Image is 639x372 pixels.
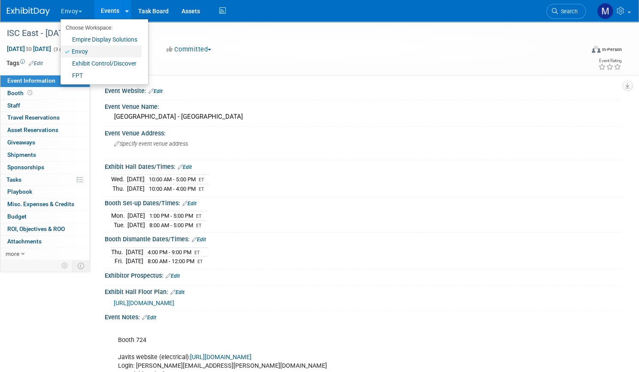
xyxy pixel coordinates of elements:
[105,127,622,138] div: Event Venue Address:
[61,33,142,45] a: Empire Display Solutions
[7,225,65,232] span: ROI, Objectives & ROO
[0,198,90,210] a: Misc. Expenses & Credits
[0,223,90,235] a: ROI, Objectives & ROO
[149,213,193,219] span: 1:00 PM - 5:00 PM
[7,114,60,121] span: Travel Reservations
[53,47,71,52] span: (3 days)
[126,247,143,257] td: [DATE]
[197,259,203,264] span: ET
[25,45,33,52] span: to
[127,184,145,193] td: [DATE]
[7,151,36,158] span: Shipments
[105,311,622,322] div: Event Notes:
[105,100,622,111] div: Event Venue Name:
[0,75,90,87] a: Event Information
[105,285,622,297] div: Exhibit Hall Floor Plan:
[111,175,127,184] td: Wed.
[61,45,142,57] a: Envoy
[73,260,90,271] td: Toggle Event Tabs
[199,186,204,192] span: ET
[29,60,43,66] a: Edit
[149,222,193,228] span: 8:00 AM - 5:00 PM
[111,220,127,229] td: Tue.
[7,238,42,245] span: Attachments
[61,69,142,81] a: FPT
[592,46,600,53] img: Format-Inperson.png
[7,139,35,146] span: Giveaways
[111,247,126,257] td: Thu.
[7,126,58,133] span: Asset Reservations
[58,260,73,271] td: Personalize Event Tab Strip
[164,45,215,54] button: Committed
[114,300,174,306] a: [URL][DOMAIN_NAME]
[127,175,145,184] td: [DATE]
[105,84,622,96] div: Event Website:
[598,59,621,63] div: Event Rating
[199,177,204,183] span: ET
[7,77,55,84] span: Event Information
[0,149,90,161] a: Shipments
[602,46,622,53] div: In-Person
[127,220,145,229] td: [DATE]
[111,257,126,266] td: Fri.
[0,100,90,112] a: Staff
[0,236,90,248] a: Attachments
[61,57,142,69] a: Exhibit Control/Discover
[0,87,90,99] a: Booth
[148,258,194,264] span: 8:00 AM - 12:00 PM
[192,237,206,243] a: Edit
[7,164,44,171] span: Sponsorships
[148,88,163,94] a: Edit
[4,26,569,41] div: ISC East - [DATE]
[7,7,50,16] img: ExhibitDay
[142,315,156,321] a: Edit
[26,90,34,96] span: Booth not reserved yet
[196,223,202,228] span: ET
[6,176,21,183] span: Tasks
[149,186,196,192] span: 10:00 AM - 4:00 PM
[194,250,200,255] span: ET
[6,45,51,53] span: [DATE] [DATE]
[105,197,622,208] div: Booth Set-up Dates/Times:
[114,141,188,147] span: Specify event venue address
[7,102,20,109] span: Staff
[0,211,90,223] a: Budget
[61,22,142,33] li: Choose Workspace:
[597,3,613,19] img: Matt h
[7,188,32,195] span: Playbook
[111,110,615,123] div: [GEOGRAPHIC_DATA] - [GEOGRAPHIC_DATA]
[0,186,90,198] a: Playbook
[170,289,185,295] a: Edit
[127,211,145,221] td: [DATE]
[178,164,192,170] a: Edit
[166,273,180,279] a: Edit
[0,248,90,260] a: more
[182,201,197,207] a: Edit
[0,162,90,174] a: Sponsorships
[530,45,622,57] div: Event Format
[0,137,90,149] a: Giveaways
[111,211,127,221] td: Mon.
[105,160,622,171] div: Exhibit Hall Dates/Times:
[149,176,196,183] span: 10:00 AM - 5:00 PM
[6,250,19,257] span: more
[105,269,622,280] div: Exhibitor Prospectus:
[190,354,251,361] a: [URL][DOMAIN_NAME]
[558,8,578,15] span: Search
[105,233,622,244] div: Booth Dismantle Dates/Times:
[7,201,74,207] span: Misc. Expenses & Credits
[0,124,90,136] a: Asset Reservations
[546,4,586,19] a: Search
[0,174,90,186] a: Tasks
[196,213,202,219] span: ET
[111,184,127,193] td: Thu.
[0,112,90,124] a: Travel Reservations
[6,59,43,67] td: Tags
[7,90,34,96] span: Booth
[148,249,191,255] span: 4:00 PM - 9:00 PM
[7,213,27,220] span: Budget
[126,257,143,266] td: [DATE]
